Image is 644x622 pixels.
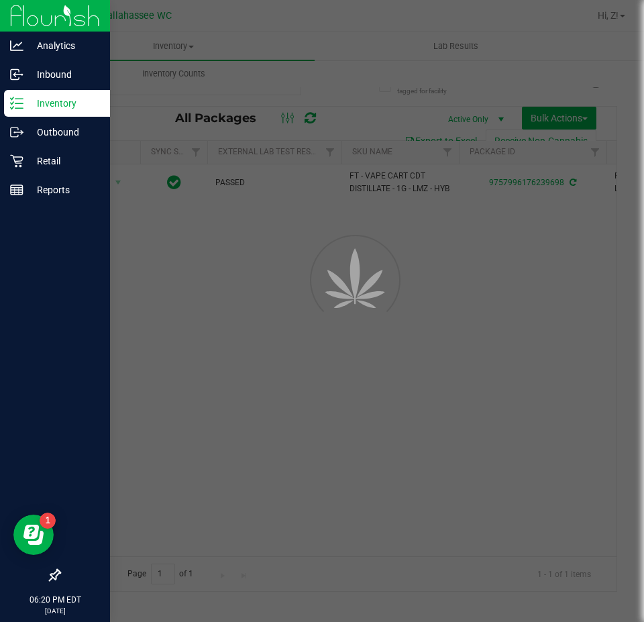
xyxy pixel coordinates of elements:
p: Reports [23,182,104,198]
inline-svg: Inbound [10,68,23,81]
inline-svg: Inventory [10,97,23,110]
iframe: Resource center unread badge [40,513,56,529]
inline-svg: Outbound [10,125,23,139]
inline-svg: Reports [10,183,23,197]
p: Outbound [23,124,104,140]
p: Inbound [23,66,104,83]
p: [DATE] [6,606,104,616]
p: Analytics [23,38,104,54]
inline-svg: Analytics [10,39,23,52]
p: 06:20 PM EDT [6,594,104,606]
inline-svg: Retail [10,154,23,168]
p: Retail [23,153,104,169]
iframe: Resource center [13,515,54,555]
p: Inventory [23,95,104,111]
